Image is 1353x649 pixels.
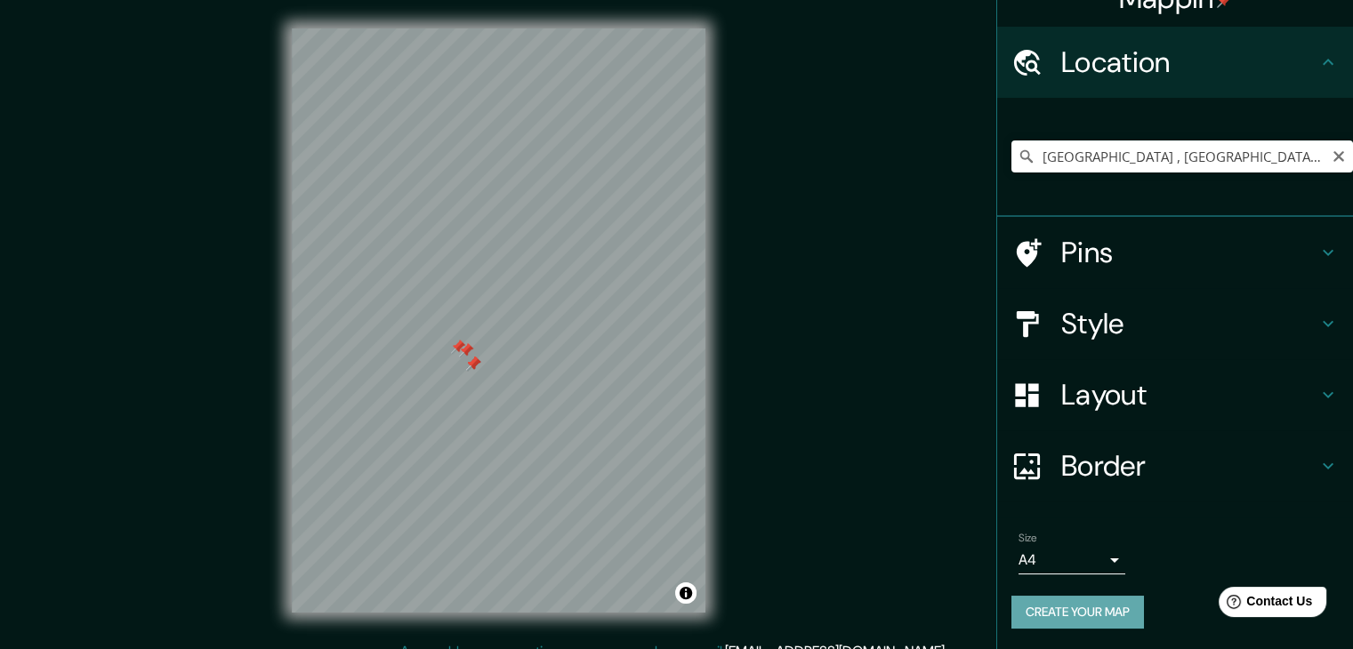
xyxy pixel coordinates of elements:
[1061,377,1317,413] h4: Layout
[997,359,1353,430] div: Layout
[1061,306,1317,341] h4: Style
[675,582,697,604] button: Toggle attribution
[1195,580,1333,629] iframe: Help widget launcher
[1019,531,1037,546] label: Size
[1019,546,1125,574] div: A4
[1061,448,1317,484] h4: Border
[997,217,1353,288] div: Pins
[1061,235,1317,270] h4: Pins
[997,430,1353,501] div: Border
[1061,44,1317,80] h4: Location
[1011,596,1144,629] button: Create your map
[292,28,705,613] canvas: Map
[1332,147,1346,164] button: Clear
[1011,140,1353,172] input: Pick your city or area
[997,288,1353,359] div: Style
[997,27,1353,98] div: Location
